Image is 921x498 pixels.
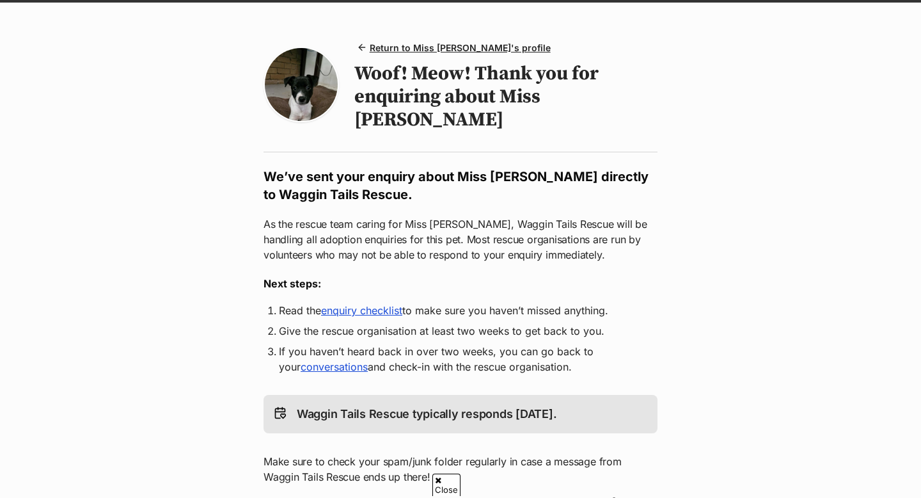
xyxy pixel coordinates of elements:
[370,41,551,54] span: Return to Miss [PERSON_NAME]'s profile
[264,216,657,262] p: As the rescue team caring for Miss [PERSON_NAME], Waggin Tails Rescue will be handling all adopti...
[264,454,657,485] p: Make sure to check your spam/junk folder regularly in case a message from Waggin Tails Rescue end...
[264,168,657,204] h2: We’ve sent your enquiry about Miss [PERSON_NAME] directly to Waggin Tails Rescue.
[279,323,642,339] li: Give the rescue organisation at least two weeks to get back to you.
[354,62,657,131] h1: Woof! Meow! Thank you for enquiring about Miss [PERSON_NAME]
[279,303,642,318] li: Read the to make sure you haven’t missed anything.
[321,304,402,317] a: enquiry checklist
[301,360,368,373] a: conversations
[297,405,556,423] p: Waggin Tails Rescue typically responds [DATE].
[265,48,338,121] img: Photo of Miss Piggy
[432,474,460,496] span: Close
[264,276,657,291] h3: Next steps:
[279,344,642,374] li: If you haven’t heard back in over two weeks, you can go back to your and check-in with the rescue...
[354,38,556,57] a: Return to Miss [PERSON_NAME]'s profile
